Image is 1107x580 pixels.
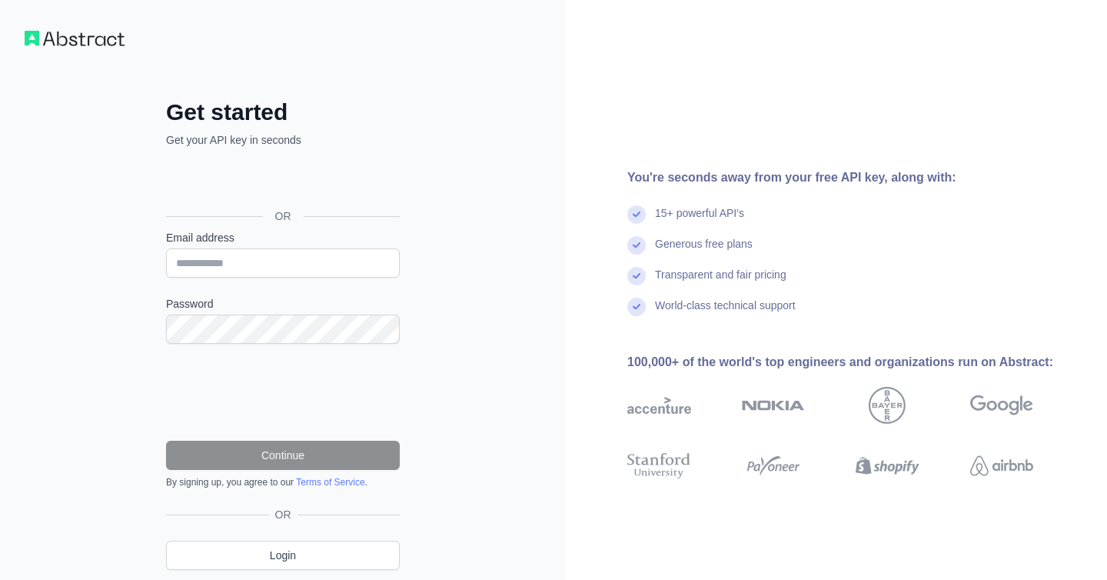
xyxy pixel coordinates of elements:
[627,168,1082,187] div: You're seconds away from your free API key, along with:
[627,205,646,224] img: check mark
[627,267,646,285] img: check mark
[627,387,691,424] img: accenture
[655,267,786,298] div: Transparent and fair pricing
[627,450,691,482] img: stanford university
[655,236,753,267] div: Generous free plans
[166,296,400,312] label: Password
[856,450,919,482] img: shopify
[627,236,646,255] img: check mark
[627,353,1082,372] div: 100,000+ of the world's top engineers and organizations run on Abstract:
[627,298,646,316] img: check mark
[296,477,364,488] a: Terms of Service
[742,387,806,424] img: nokia
[166,230,400,245] label: Email address
[166,132,400,148] p: Get your API key in seconds
[742,450,806,482] img: payoneer
[158,165,404,198] iframe: Кнопка "Войти с аккаунтом Google"
[655,298,796,328] div: World-class technical support
[269,507,298,522] span: OR
[655,205,744,236] div: 15+ powerful API's
[263,208,304,224] span: OR
[166,441,400,470] button: Continue
[970,450,1034,482] img: airbnb
[869,387,906,424] img: bayer
[166,98,400,126] h2: Get started
[25,31,125,46] img: Workflow
[166,541,400,570] a: Login
[970,387,1034,424] img: google
[166,362,400,422] iframe: reCAPTCHA
[166,476,400,488] div: By signing up, you agree to our .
